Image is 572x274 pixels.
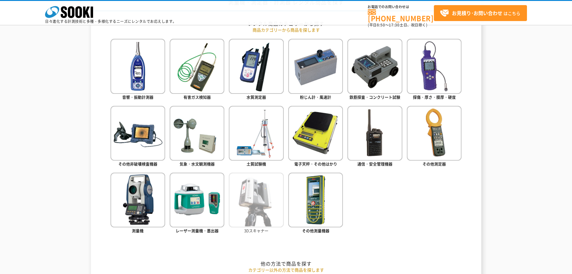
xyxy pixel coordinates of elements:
span: 音響・振動計測器 [122,94,153,100]
span: レーザー測量機・墨出器 [176,228,219,233]
img: その他測量機器 [288,173,343,227]
span: 水質測定器 [247,94,266,100]
img: 測量機 [110,173,165,227]
p: 日々進化する計測技術と多種・多様化するニーズにレンタルでお応えします。 [45,20,177,23]
a: 探傷・厚さ・膜厚・硬度 [407,39,462,101]
span: 有害ガス検知器 [183,94,211,100]
img: 土質試験機 [229,106,283,161]
a: 鉄筋探査・コンクリート試験 [347,39,402,101]
span: お電話でのお問い合わせは [368,5,434,9]
img: 鉄筋探査・コンクリート試験 [347,39,402,94]
a: 3Dスキャナー [229,173,283,235]
img: レーザー測量機・墨出器 [170,173,224,227]
span: 鉄筋探査・コンクリート試験 [350,94,400,100]
a: レーザー測量機・墨出器 [170,173,224,235]
a: 通信・安全管理機器 [347,106,402,168]
span: (平日 ～ 土日、祝日除く) [368,22,427,28]
span: はこちら [440,9,520,18]
span: 測量機 [132,228,144,233]
a: 測量機 [110,173,165,235]
span: 17:30 [389,22,400,28]
a: 電子天秤・その他はかり [288,106,343,168]
img: その他非破壊検査機器 [110,106,165,161]
a: その他測量機器 [288,173,343,235]
img: 電子天秤・その他はかり [288,106,343,161]
p: 商品カテゴリーから商品を探します [110,27,462,33]
p: カテゴリー以外の方法で商品を探します [110,267,462,273]
a: その他測定器 [407,106,462,168]
img: 水質測定器 [229,39,283,94]
img: 探傷・厚さ・膜厚・硬度 [407,39,462,94]
a: 音響・振動計測器 [110,39,165,101]
span: その他測定器 [422,161,446,167]
span: 8:50 [377,22,385,28]
a: [PHONE_NUMBER] [368,9,434,22]
a: 水質測定器 [229,39,283,101]
h2: 他の方法で商品を探す [110,260,462,267]
img: 気象・水文観測機器 [170,106,224,161]
a: お見積り･お問い合わせはこちら [434,5,527,21]
strong: お見積り･お問い合わせ [452,9,502,17]
span: 気象・水文観測機器 [180,161,215,167]
a: 気象・水文観測機器 [170,106,224,168]
img: その他測定器 [407,106,462,161]
img: 通信・安全管理機器 [347,106,402,161]
span: その他非破壊検査機器 [118,161,157,167]
span: 探傷・厚さ・膜厚・硬度 [413,94,456,100]
span: 土質試験機 [247,161,266,167]
img: 音響・振動計測器 [110,39,165,94]
a: 粉じん計・風速計 [288,39,343,101]
span: 粉じん計・風速計 [300,94,331,100]
img: 粉じん計・風速計 [288,39,343,94]
img: 有害ガス検知器 [170,39,224,94]
a: 土質試験機 [229,106,283,168]
span: その他測量機器 [302,228,329,233]
span: 3Dスキャナー [244,228,268,233]
a: その他非破壊検査機器 [110,106,165,168]
span: 電子天秤・その他はかり [294,161,337,167]
img: 3Dスキャナー [229,173,283,227]
a: 有害ガス検知器 [170,39,224,101]
span: 通信・安全管理機器 [357,161,392,167]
